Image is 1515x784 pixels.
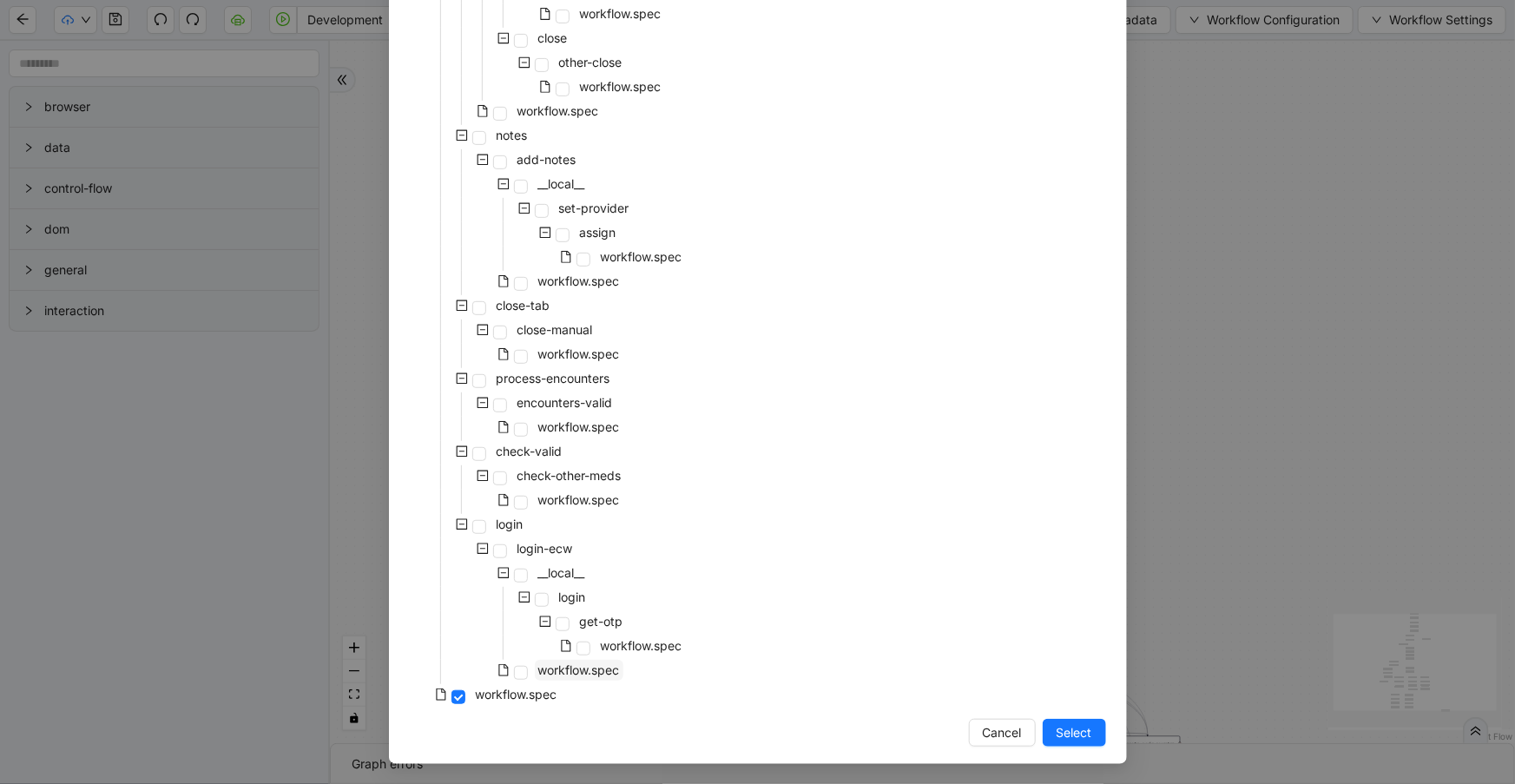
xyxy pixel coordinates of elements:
[518,56,530,69] span: minus-square
[539,81,551,93] span: file
[497,298,550,313] span: close-tab
[476,687,557,702] span: workflow.spec
[497,421,510,433] span: file
[477,105,489,117] span: file
[556,198,633,219] span: set-provider
[514,149,580,170] span: add-notes
[539,227,551,239] span: minus-square
[597,247,686,267] span: workflow.spec
[456,372,468,385] span: minus-square
[538,30,568,45] span: close
[580,225,616,240] span: assign
[517,322,593,337] span: close-manual
[497,128,528,142] span: notes
[514,538,576,559] span: login-ecw
[514,392,616,413] span: encounters-valid
[1043,719,1106,747] button: Select
[518,591,530,603] span: minus-square
[497,444,563,458] span: check-valid
[535,563,589,583] span: __local__
[497,178,510,190] span: minus-square
[601,249,682,264] span: workflow.spec
[493,514,527,535] span: login
[517,152,576,167] span: add-notes
[497,664,510,676] span: file
[576,3,665,24] span: workflow.spec
[456,300,468,312] span: minus-square
[456,445,468,458] span: minus-square
[497,348,510,360] span: file
[539,616,551,628] span: minus-square
[497,567,510,579] span: minus-square
[456,518,468,530] span: minus-square
[497,275,510,287] span: file
[538,176,585,191] span: __local__
[535,174,589,194] span: __local__
[493,295,554,316] span: close-tab
[517,395,613,410] span: encounters-valid
[535,660,623,681] span: workflow.spec
[497,494,510,506] span: file
[535,28,571,49] span: close
[535,271,623,292] span: workflow.spec
[517,541,573,556] span: login-ecw
[514,320,596,340] span: close-manual
[983,723,1022,742] span: Cancel
[514,465,625,486] span: check-other-meds
[559,590,586,604] span: login
[517,468,622,483] span: check-other-meds
[435,688,447,701] span: file
[493,368,614,389] span: process-encounters
[576,222,620,243] span: assign
[477,324,489,336] span: minus-square
[497,371,610,385] span: process-encounters
[580,6,662,21] span: workflow.spec
[535,344,623,365] span: workflow.spec
[535,490,623,511] span: workflow.spec
[560,251,572,263] span: file
[597,636,686,656] span: workflow.spec
[580,614,623,629] span: get-otp
[556,587,590,608] span: login
[538,565,585,580] span: __local__
[477,397,489,409] span: minus-square
[538,662,620,677] span: workflow.spec
[601,638,682,653] span: workflow.spec
[538,273,620,288] span: workflow.spec
[539,8,551,20] span: file
[514,101,603,122] span: workflow.spec
[538,419,620,434] span: workflow.spec
[1057,723,1092,742] span: Select
[576,76,665,97] span: workflow.spec
[477,154,489,166] span: minus-square
[517,103,599,118] span: workflow.spec
[560,640,572,652] span: file
[559,201,629,215] span: set-provider
[576,611,627,632] span: get-otp
[518,202,530,214] span: minus-square
[477,470,489,482] span: minus-square
[472,684,561,705] span: workflow.spec
[493,125,531,146] span: notes
[535,417,623,438] span: workflow.spec
[538,492,620,507] span: workflow.spec
[497,32,510,44] span: minus-square
[538,346,620,361] span: workflow.spec
[456,129,468,142] span: minus-square
[493,441,566,462] span: check-valid
[559,55,622,69] span: other-close
[580,79,662,94] span: workflow.spec
[497,517,524,531] span: login
[969,719,1036,747] button: Cancel
[556,52,626,73] span: other-close
[477,543,489,555] span: minus-square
